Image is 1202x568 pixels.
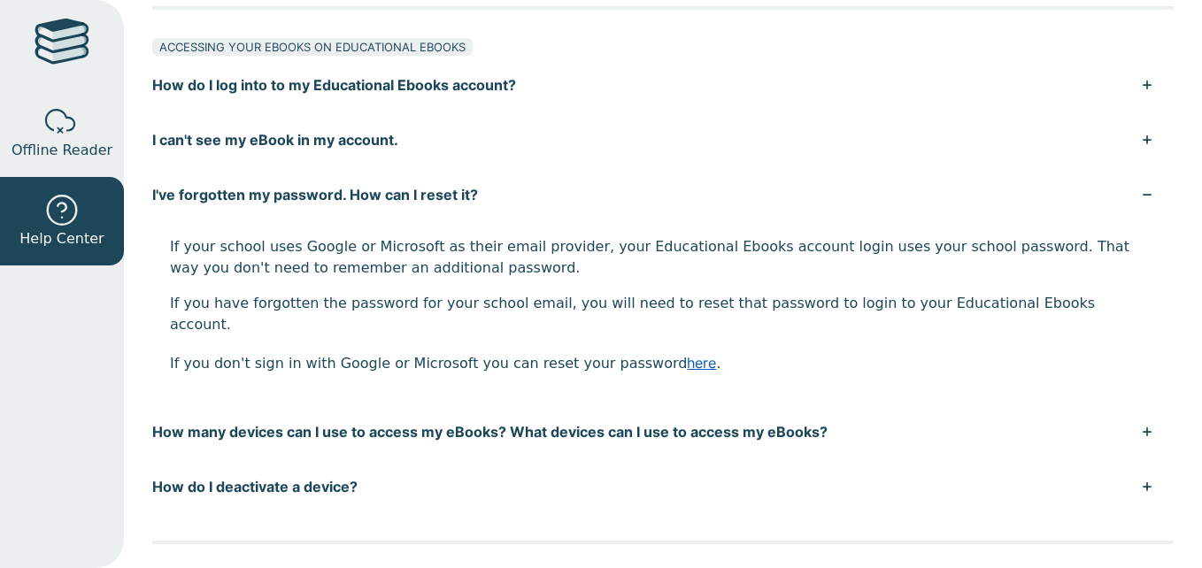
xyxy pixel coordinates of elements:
p: If you don't sign in with Google or Microsoft you can reset your password . [170,349,1156,376]
button: I can't see my eBook in my account. [152,112,1174,167]
button: How do I log into to my Educational Ebooks account? [152,58,1174,112]
button: How do I deactivate a device? [152,459,1174,514]
span: Offline Reader [12,140,112,161]
span: Help Center [19,228,104,249]
p: If you have forgotten the password for your school email, you will need to reset that password to... [170,293,1156,335]
div: ACCESSING YOUR EBOOKS ON EDUCATIONAL EBOOKS [152,38,473,56]
a: here [687,354,716,372]
button: How many devices can I use to access my eBooks? What devices can I use to access my eBooks? [152,404,1174,459]
p: If your school uses Google or Microsoft as their email provider, your Educational Ebooks account ... [170,236,1156,279]
button: I've forgotten my password. How can I reset it? [152,167,1174,222]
